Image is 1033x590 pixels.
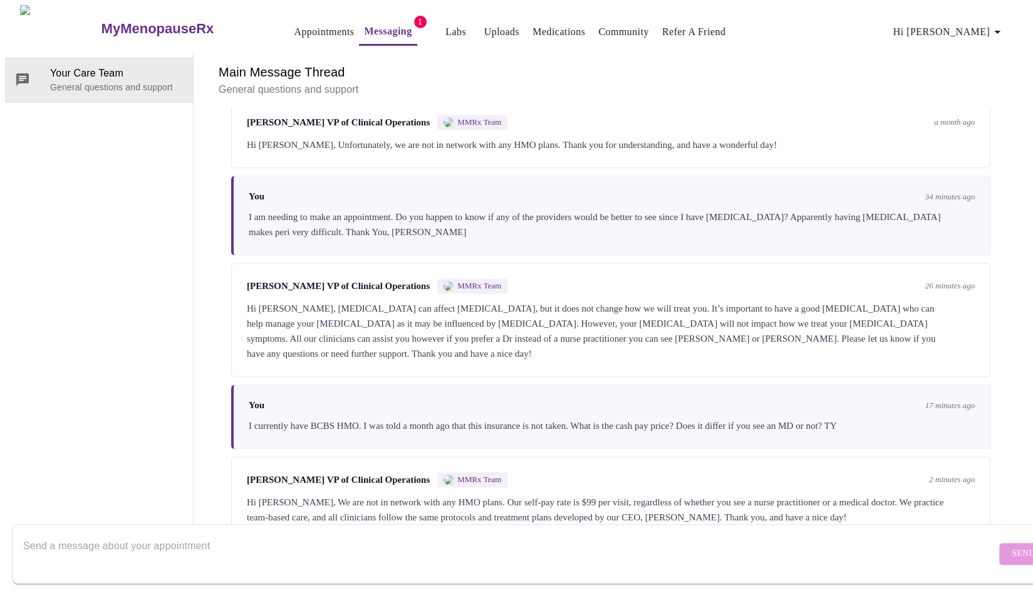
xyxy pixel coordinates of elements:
[247,281,430,292] span: [PERSON_NAME] VP of Clinical Operations
[598,23,649,41] a: Community
[219,82,1003,97] p: General questions and support
[662,23,726,41] a: Refer a Friend
[893,23,1005,41] span: Hi [PERSON_NAME]
[20,5,100,52] img: MyMenopauseRx Logo
[484,23,520,41] a: Uploads
[444,281,454,291] img: MMRX
[50,66,183,81] span: Your Care Team
[249,191,264,202] span: You
[247,495,975,525] div: Hi [PERSON_NAME], We are not in network with any HMO plans. Our self-pay rate is $99 per visit, r...
[436,19,476,45] button: Labs
[457,117,501,127] span: MMRx Team
[457,281,501,291] span: MMRx Team
[23,534,996,574] textarea: Send a message about your appointment
[289,19,359,45] button: Appointments
[925,281,975,291] span: 26 minutes ago
[247,117,430,128] span: [PERSON_NAME] VP of Clinical Operations
[219,62,1003,82] h6: Main Message Thread
[247,301,975,361] div: Hi [PERSON_NAME], [MEDICAL_DATA] can affect [MEDICAL_DATA], but it does not change how we will tr...
[101,21,214,37] h3: MyMenopauseRx
[532,23,585,41] a: Medications
[364,23,412,40] a: Messaging
[247,137,975,152] div: Hi [PERSON_NAME], Unfortunately, we are not in network with any HMO plans. Thank you for understa...
[294,23,354,41] a: Appointments
[593,19,654,45] button: Community
[934,117,975,127] span: a month ago
[359,19,417,46] button: Messaging
[444,117,454,127] img: MMRX
[527,19,590,45] button: Medications
[247,475,430,485] span: [PERSON_NAME] VP of Clinical Operations
[444,475,454,485] img: MMRX
[414,16,427,28] span: 1
[100,7,264,51] a: MyMenopauseRx
[929,475,975,485] span: 2 minutes ago
[479,19,525,45] button: Uploads
[5,57,193,102] div: Your Care TeamGeneral questions and support
[657,19,731,45] button: Refer a Friend
[457,475,501,485] span: MMRx Team
[445,23,466,41] a: Labs
[50,81,183,93] p: General questions and support
[249,418,975,433] div: I currently have BCBS HMO. I was told a month ago that this insurance is not taken. What is the c...
[888,19,1010,45] button: Hi [PERSON_NAME]
[925,192,975,202] span: 34 minutes ago
[925,401,975,411] span: 17 minutes ago
[249,400,264,411] span: You
[249,209,975,240] div: I am needing to make an appointment. Do you happen to know if any of the providers would be bette...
